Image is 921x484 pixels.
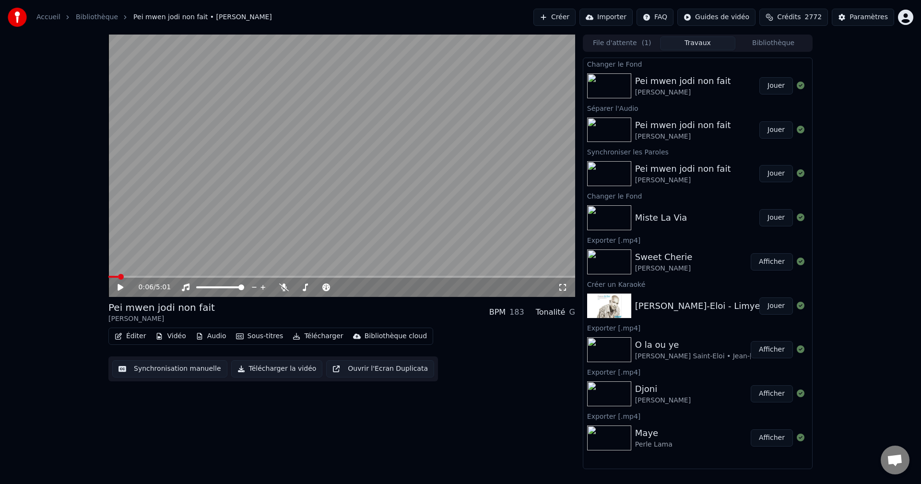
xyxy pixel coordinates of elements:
[635,118,731,132] div: Pei mwen jodi non fait
[759,297,793,315] button: Jouer
[192,330,230,343] button: Audio
[583,58,812,70] div: Changer le Fond
[635,352,805,361] div: [PERSON_NAME] Saint-Eloi • Jean-[PERSON_NAME]
[583,190,812,201] div: Changer le Fond
[759,9,828,26] button: Crédits2772
[635,211,687,224] div: Miste La Via
[635,88,731,97] div: [PERSON_NAME]
[139,283,162,292] div: /
[108,301,215,314] div: Pei mwen jodi non fait
[583,322,812,333] div: Exporter [.mp4]
[832,9,894,26] button: Paramètres
[108,314,215,324] div: [PERSON_NAME]
[759,77,793,94] button: Jouer
[365,331,427,341] div: Bibliothèque cloud
[584,36,660,50] button: File d'attente
[76,12,118,22] a: Bibliothèque
[583,102,812,114] div: Séparer l'Audio
[583,278,812,290] div: Créer un Karaoké
[635,299,760,313] div: [PERSON_NAME]-Eloi - Limye
[805,12,822,22] span: 2772
[635,132,731,142] div: [PERSON_NAME]
[489,307,506,318] div: BPM
[777,12,801,22] span: Crédits
[751,253,793,271] button: Afficher
[751,385,793,402] button: Afficher
[533,9,576,26] button: Créer
[635,440,673,449] div: Perle Lama
[139,283,153,292] span: 0:06
[751,341,793,358] button: Afficher
[642,38,651,48] span: ( 1 )
[156,283,171,292] span: 5:01
[232,330,287,343] button: Sous-titres
[660,36,736,50] button: Travaux
[112,360,227,378] button: Synchronisation manuelle
[635,396,691,405] div: [PERSON_NAME]
[583,366,812,378] div: Exporter [.mp4]
[536,307,566,318] div: Tonalité
[881,446,909,474] a: Ouvrir le chat
[635,382,691,396] div: Djoni
[635,74,731,88] div: Pei mwen jodi non fait
[111,330,150,343] button: Éditer
[583,234,812,246] div: Exporter [.mp4]
[289,330,347,343] button: Télécharger
[133,12,272,22] span: Pei mwen jodi non fait • [PERSON_NAME]
[677,9,756,26] button: Guides de vidéo
[850,12,888,22] div: Paramètres
[635,426,673,440] div: Maye
[509,307,524,318] div: 183
[635,176,731,185] div: [PERSON_NAME]
[36,12,60,22] a: Accueil
[759,121,793,139] button: Jouer
[751,429,793,447] button: Afficher
[635,338,805,352] div: O la ou ye
[231,360,323,378] button: Télécharger la vidéo
[8,8,27,27] img: youka
[735,36,811,50] button: Bibliothèque
[326,360,434,378] button: Ouvrir l'Ecran Duplicata
[583,146,812,157] div: Synchroniser les Paroles
[637,9,673,26] button: FAQ
[152,330,189,343] button: Vidéo
[583,410,812,422] div: Exporter [.mp4]
[759,209,793,226] button: Jouer
[635,250,693,264] div: Sweet Cherie
[759,165,793,182] button: Jouer
[36,12,272,22] nav: breadcrumb
[579,9,633,26] button: Importer
[569,307,575,318] div: G
[635,264,693,273] div: [PERSON_NAME]
[635,162,731,176] div: Pei mwen jodi non fait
